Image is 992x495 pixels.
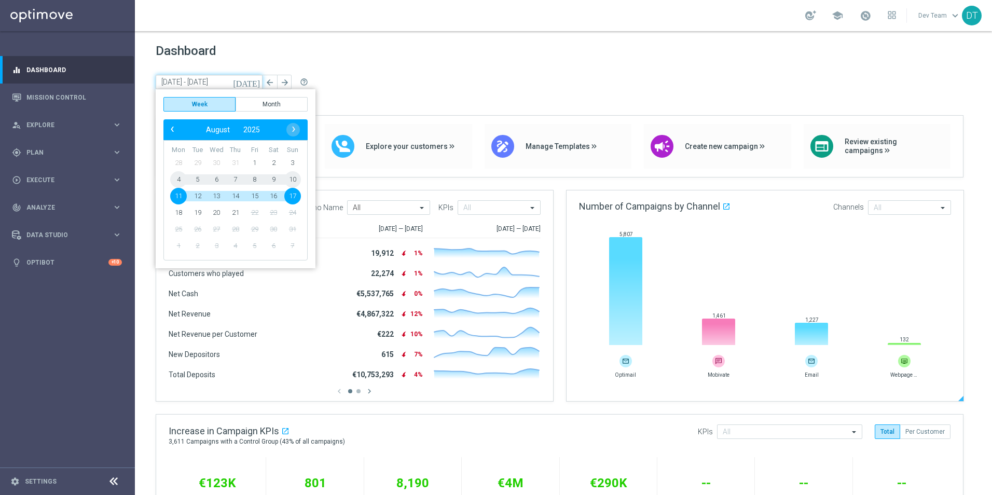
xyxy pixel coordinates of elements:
span: 6 [208,171,225,188]
i: gps_fixed [12,148,21,157]
button: › [286,123,300,136]
span: 2025 [243,126,260,134]
i: keyboard_arrow_right [112,120,122,130]
button: track_changes Analyze keyboard_arrow_right [11,203,122,212]
span: ‹ [166,122,179,136]
button: ‹ [166,123,180,136]
span: 31 [284,221,301,238]
button: Week [163,97,236,112]
span: 30 [265,221,282,238]
div: Data Studio [12,230,112,240]
span: 27 [208,221,225,238]
span: 29 [246,221,263,238]
span: keyboard_arrow_down [949,10,961,21]
i: lightbulb [12,258,21,267]
span: 1 [170,238,187,254]
i: track_changes [12,203,21,212]
span: 16 [265,188,282,204]
button: 2025 [237,123,267,136]
i: person_search [12,120,21,130]
button: equalizer Dashboard [11,66,122,74]
div: +10 [108,259,122,266]
bs-daterangepicker-container: calendar [156,89,315,268]
th: weekday [169,146,188,155]
span: 7 [227,171,244,188]
span: Execute [26,177,112,183]
span: 3 [208,238,225,254]
i: play_circle_outline [12,175,21,185]
th: weekday [207,146,226,155]
button: gps_fixed Plan keyboard_arrow_right [11,148,122,157]
span: 28 [170,155,187,171]
span: 5 [246,238,263,254]
bs-datepicker-navigation-view: ​ ​ ​ [166,123,300,136]
button: Data Studio keyboard_arrow_right [11,231,122,239]
span: 2 [189,238,206,254]
span: 10 [284,171,301,188]
span: 4 [170,171,187,188]
span: 25 [170,221,187,238]
i: settings [10,477,20,486]
span: 31 [227,155,244,171]
span: 3 [284,155,301,171]
span: 19 [189,204,206,221]
span: 1 [246,155,263,171]
span: 18 [170,204,187,221]
a: Dev Teamkeyboard_arrow_down [917,8,962,23]
span: 6 [265,238,282,254]
div: play_circle_outline Execute keyboard_arrow_right [11,176,122,184]
i: keyboard_arrow_right [112,202,122,212]
button: Mission Control [11,93,122,102]
div: Execute [12,175,112,185]
span: › [287,122,300,136]
span: 23 [265,204,282,221]
span: 26 [189,221,206,238]
div: Optibot [12,249,122,276]
a: Settings [25,478,57,485]
span: 17 [284,188,301,204]
span: 21 [227,204,244,221]
th: weekday [283,146,302,155]
span: Data Studio [26,232,112,238]
div: Explore [12,120,112,130]
span: 11 [170,188,187,204]
span: 4 [227,238,244,254]
span: 14 [227,188,244,204]
button: lightbulb Optibot +10 [11,258,122,267]
span: school [832,10,843,21]
span: 24 [284,204,301,221]
i: keyboard_arrow_right [112,175,122,185]
span: August [206,126,230,134]
button: Month [236,97,308,112]
span: 22 [246,204,263,221]
span: 28 [227,221,244,238]
a: Mission Control [26,84,122,111]
span: 5 [189,171,206,188]
span: 2 [265,155,282,171]
span: Analyze [26,204,112,211]
div: Plan [12,148,112,157]
div: DT [962,6,982,25]
i: keyboard_arrow_right [112,230,122,240]
span: Explore [26,122,112,128]
th: weekday [188,146,208,155]
div: Analyze [12,203,112,212]
div: Dashboard [12,56,122,84]
span: 12 [189,188,206,204]
span: 30 [208,155,225,171]
i: equalizer [12,65,21,75]
i: keyboard_arrow_right [112,147,122,157]
span: 8 [246,171,263,188]
th: weekday [226,146,245,155]
a: Optibot [26,249,108,276]
th: weekday [245,146,264,155]
a: Dashboard [26,56,122,84]
span: 13 [208,188,225,204]
button: person_search Explore keyboard_arrow_right [11,121,122,129]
